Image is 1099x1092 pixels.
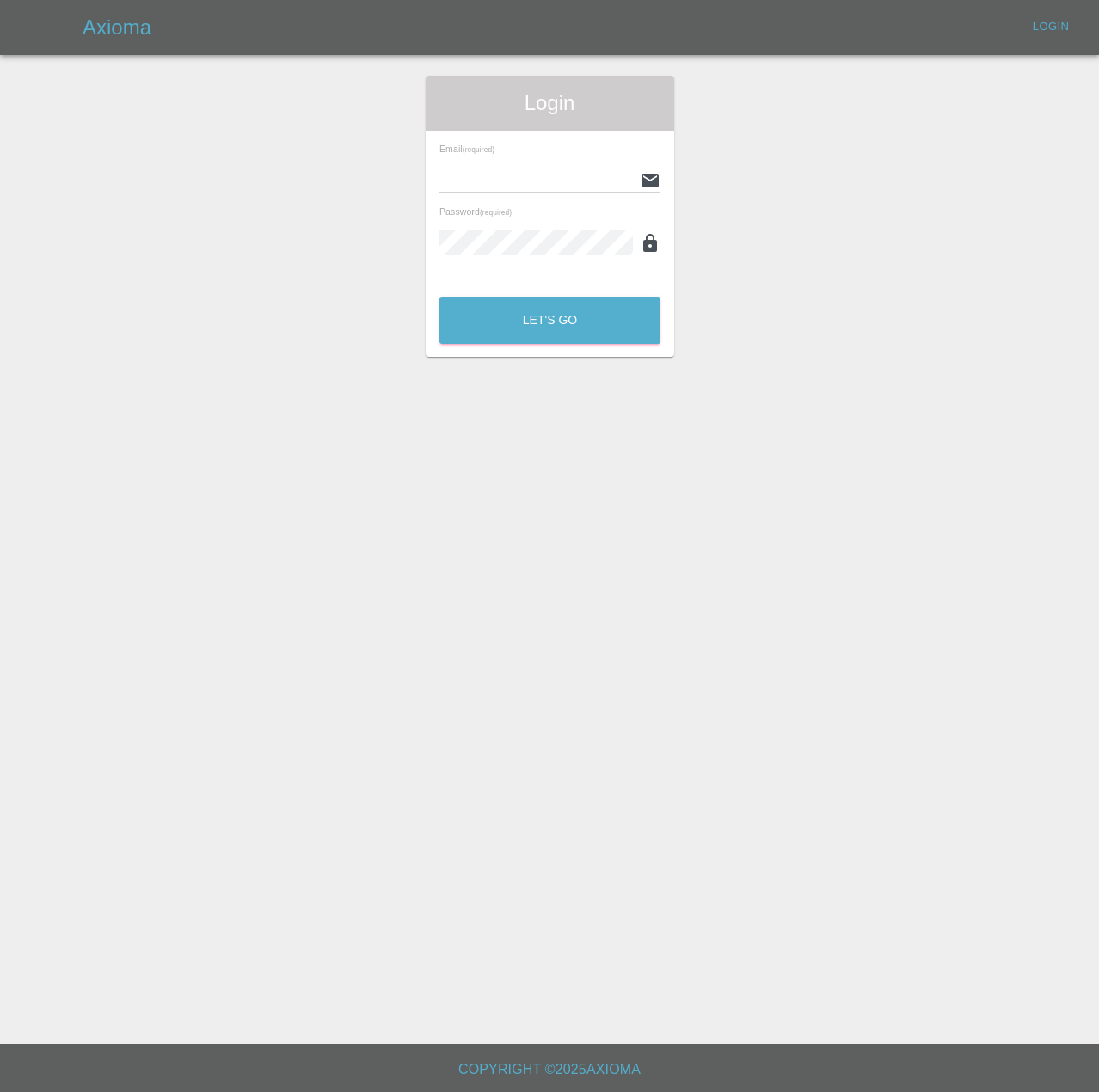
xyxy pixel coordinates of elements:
[14,1058,1085,1082] h6: Copyright © 2025 Axioma
[1023,14,1078,40] a: Login
[439,206,512,217] span: Password
[439,89,660,117] span: Login
[462,146,494,154] small: (required)
[83,14,151,41] h5: Axioma
[479,209,511,217] small: (required)
[439,144,494,154] span: Email
[439,297,660,344] button: Let's Go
